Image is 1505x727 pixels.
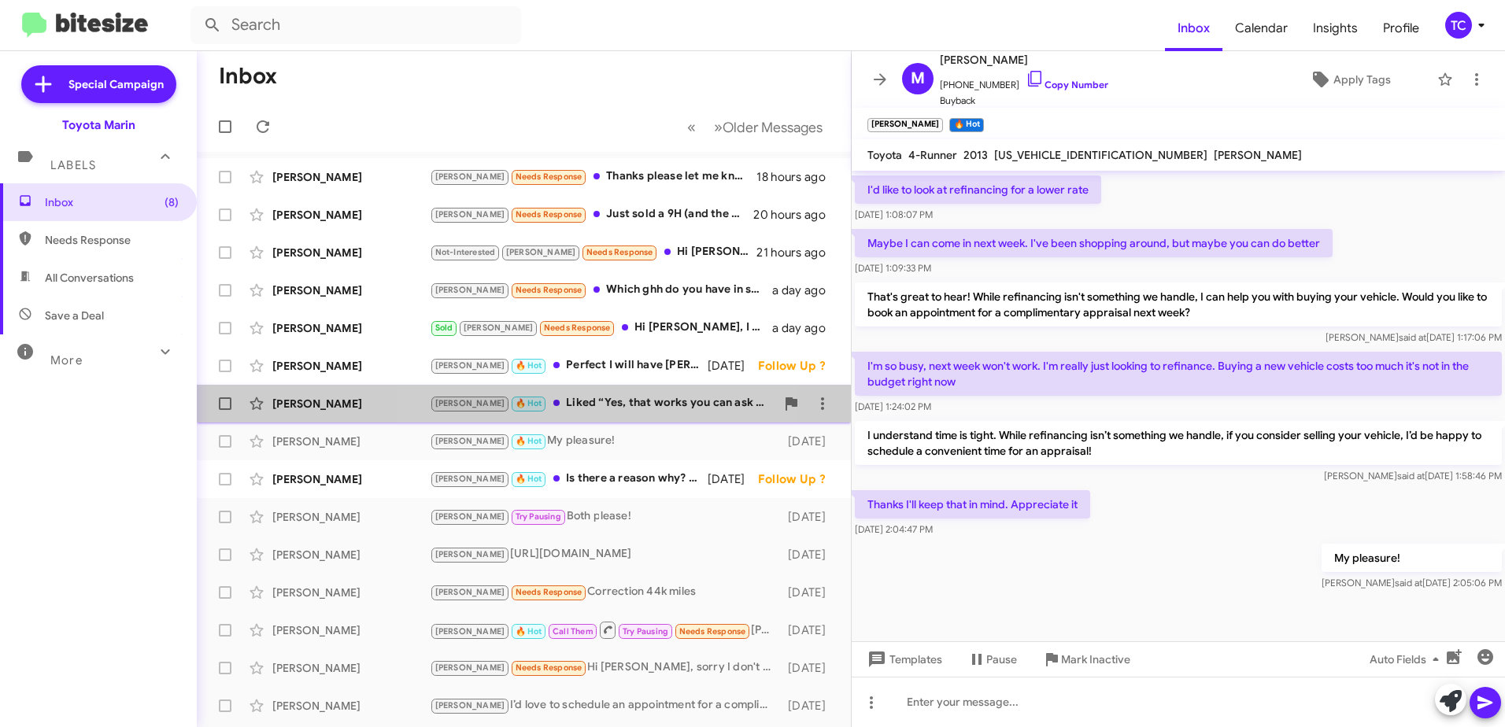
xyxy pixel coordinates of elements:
[714,117,723,137] span: »
[430,243,756,261] div: Hi [PERSON_NAME] can play fall ball w my squad if he wants-- 2pm at strawberry
[430,281,772,299] div: Which ghh do you have in stock ?
[1061,645,1130,673] span: Mark Inactive
[430,583,781,601] div: Correction 44k miles
[516,626,542,637] span: 🔥 Hot
[679,111,832,143] nav: Page navigation example
[516,511,561,522] span: Try Pausing
[516,360,542,371] span: 🔥 Hot
[430,205,753,223] div: Just sold a 9H (and the warranty) but wanted to make sure you heard the 9H haha. [PERSON_NAME] wa...
[435,323,453,333] span: Sold
[867,118,943,132] small: [PERSON_NAME]
[435,474,505,484] span: [PERSON_NAME]
[50,158,96,172] span: Labels
[704,111,832,143] button: Next
[45,308,104,323] span: Save a Deal
[516,474,542,484] span: 🔥 Hot
[758,358,838,374] div: Follow Up ?
[21,65,176,103] a: Special Campaign
[430,168,756,186] div: Thanks please let me know
[272,245,430,260] div: [PERSON_NAME]
[986,645,1017,673] span: Pause
[1397,470,1425,482] span: said at
[758,471,838,487] div: Follow Up ?
[911,66,925,91] span: M
[855,523,933,535] span: [DATE] 2:04:47 PM
[219,64,277,89] h1: Inbox
[772,282,838,298] div: a day ago
[435,626,505,637] span: [PERSON_NAME]
[1214,148,1302,162] span: [PERSON_NAME]
[1432,12,1488,39] button: TC
[516,436,542,446] span: 🔥 Hot
[435,700,505,710] span: [PERSON_NAME]
[867,148,902,162] span: Toyota
[435,549,505,559] span: [PERSON_NAME]
[45,232,179,248] span: Needs Response
[516,285,582,295] span: Needs Response
[1399,331,1426,343] span: said at
[1445,12,1472,39] div: TC
[272,282,430,298] div: [PERSON_NAME]
[1026,79,1108,90] a: Copy Number
[1370,6,1432,51] span: Profile
[772,320,838,336] div: a day ago
[678,111,705,143] button: Previous
[430,470,708,488] div: Is there a reason why? Price?
[430,432,781,450] div: My pleasure!
[516,587,582,597] span: Needs Response
[435,209,505,220] span: [PERSON_NAME]
[272,547,430,563] div: [PERSON_NAME]
[855,421,1502,465] p: I understand time is tight. While refinancing isn’t something we handle, if you consider selling ...
[781,622,838,638] div: [DATE]
[190,6,521,44] input: Search
[1324,470,1502,482] span: [PERSON_NAME] [DATE] 1:58:46 PM
[855,175,1101,204] p: I'd like to look at refinancing for a lower rate
[855,262,931,274] span: [DATE] 1:09:33 PM
[516,662,582,673] span: Needs Response
[1270,65,1429,94] button: Apply Tags
[1357,645,1458,673] button: Auto Fields
[430,545,781,563] div: [URL][DOMAIN_NAME]
[864,645,942,673] span: Templates
[753,207,838,223] div: 20 hours ago
[435,285,505,295] span: [PERSON_NAME]
[272,320,430,336] div: [PERSON_NAME]
[855,490,1090,518] p: Thanks I'll keep that in mind. Appreciate it
[62,117,135,133] div: Toyota Marin
[708,471,758,487] div: [DATE]
[272,207,430,223] div: [PERSON_NAME]
[955,645,1030,673] button: Pause
[949,118,983,132] small: 🔥 Hot
[781,698,838,714] div: [DATE]
[586,247,653,257] span: Needs Response
[1370,645,1445,673] span: Auto Fields
[855,209,933,220] span: [DATE] 1:08:07 PM
[272,169,430,185] div: [PERSON_NAME]
[781,434,838,449] div: [DATE]
[553,626,593,637] span: Call Them
[464,323,534,333] span: [PERSON_NAME]
[908,148,957,162] span: 4-Runner
[272,396,430,411] div: [PERSON_NAME]
[272,434,430,449] div: [PERSON_NAME]
[687,117,696,137] span: «
[435,436,505,446] span: [PERSON_NAME]
[435,360,505,371] span: [PERSON_NAME]
[781,509,838,525] div: [DATE]
[430,356,708,375] div: Perfect I will have [PERSON_NAME] reach out to you. Thank you!
[1030,645,1143,673] button: Mark Inactive
[855,282,1502,327] p: That's great to hear! While refinancing isn't something we handle, I can help you with buying you...
[1333,65,1391,94] span: Apply Tags
[1322,577,1502,589] span: [PERSON_NAME] [DATE] 2:05:06 PM
[781,547,838,563] div: [DATE]
[1165,6,1222,51] a: Inbox
[430,319,772,337] div: Hi [PERSON_NAME], I connected with [PERSON_NAME] and put down a deposit for the RAV4 Woodland. Is...
[855,229,1333,257] p: Maybe I can come in next week. I've been shopping around, but maybe you can do better
[272,698,430,714] div: [PERSON_NAME]
[516,172,582,182] span: Needs Response
[723,119,823,136] span: Older Messages
[435,587,505,597] span: [PERSON_NAME]
[1222,6,1300,51] a: Calendar
[430,394,775,412] div: Liked “Yes, that works you can ask for [PERSON_NAME] who will appraise your vehicle. Thank you!”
